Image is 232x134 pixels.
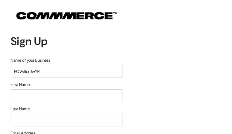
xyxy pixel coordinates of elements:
label: Name of your Business [11,57,50,64]
h1: Sign Up [11,35,123,48]
img: COMMMERCE [16,12,117,19]
label: First Name [11,81,30,88]
label: Last Name [11,106,30,112]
